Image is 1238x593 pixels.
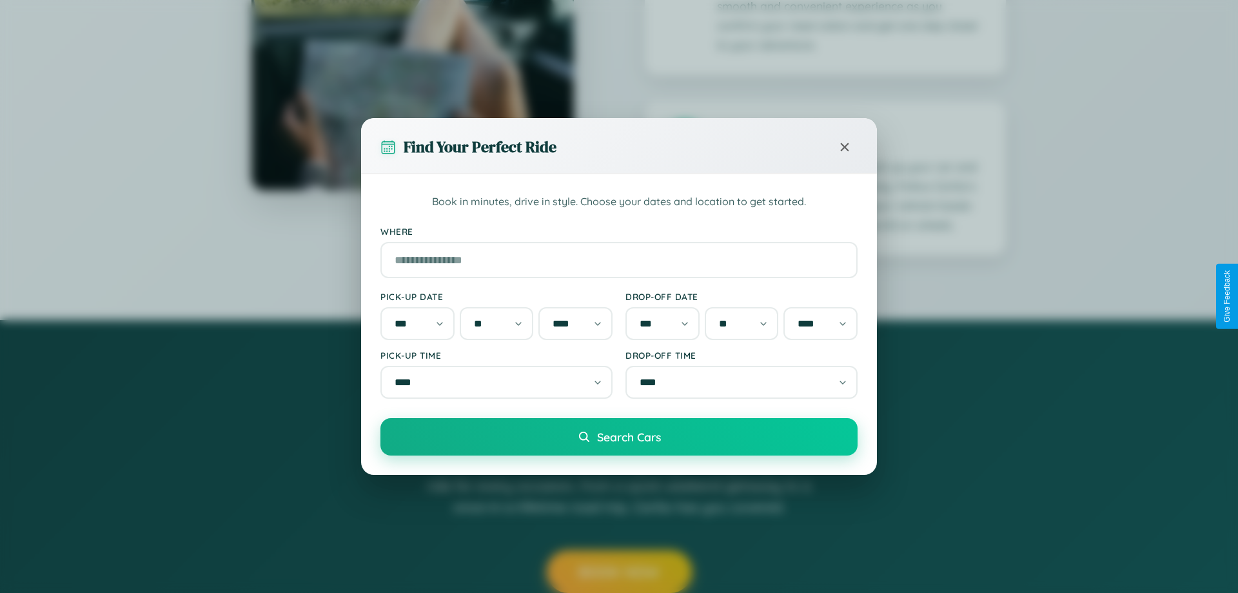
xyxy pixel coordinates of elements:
label: Pick-up Date [380,291,613,302]
label: Where [380,226,858,237]
span: Search Cars [597,430,661,444]
h3: Find Your Perfect Ride [404,136,556,157]
button: Search Cars [380,418,858,456]
label: Drop-off Time [625,350,858,361]
label: Pick-up Time [380,350,613,361]
p: Book in minutes, drive in style. Choose your dates and location to get started. [380,194,858,210]
label: Drop-off Date [625,291,858,302]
